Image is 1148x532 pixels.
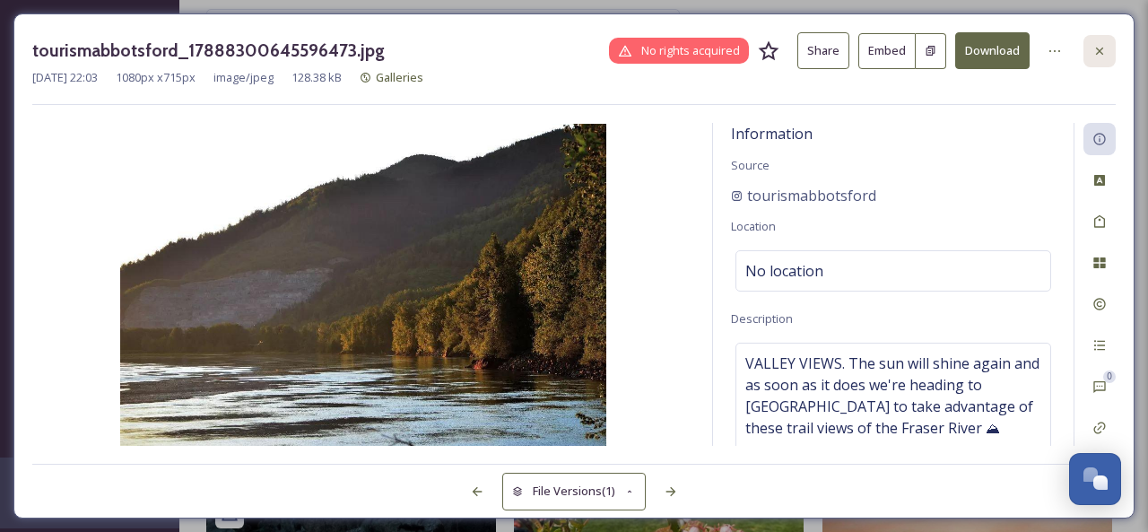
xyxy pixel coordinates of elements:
[376,69,423,85] span: Galleries
[32,38,385,64] h3: tourismabbotsford_17888300645596473.jpg
[797,32,849,69] button: Share
[291,69,342,86] span: 128.38 kB
[858,33,916,69] button: Embed
[731,157,770,173] span: Source
[116,69,196,86] span: 1080 px x 715 px
[32,69,98,86] span: [DATE] 22:03
[731,310,793,327] span: Description
[955,32,1030,69] button: Download
[745,353,1041,525] span: VALLEY VIEWS. The sun will shine again and as soon as it does we're heading to [GEOGRAPHIC_DATA] ...
[1103,371,1116,383] div: 0
[502,473,646,510] button: File Versions(1)
[1069,453,1121,505] button: Open Chat
[745,260,823,282] span: No location
[731,124,813,144] span: Information
[641,42,740,59] span: No rights acquired
[747,185,876,206] span: tourismabbotsford
[731,218,776,234] span: Location
[731,185,876,206] a: tourismabbotsford
[213,69,274,86] span: image/jpeg
[32,124,694,446] img: c58f7c70e96783f1785c1268b986c7e27adaa366faf3038afe4a4080559e9328.jpg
